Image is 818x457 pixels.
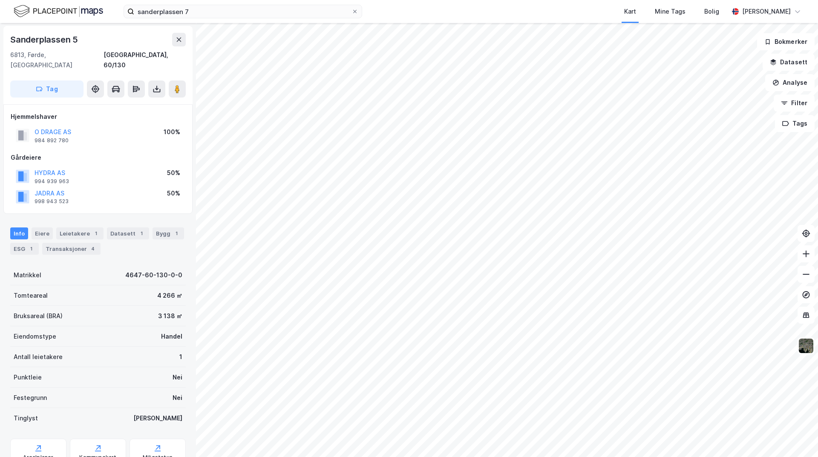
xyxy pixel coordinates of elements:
div: [PERSON_NAME] [133,413,182,423]
div: Eiendomstype [14,331,56,342]
button: Tag [10,80,84,98]
div: 6813, Førde, [GEOGRAPHIC_DATA] [10,50,104,70]
div: [PERSON_NAME] [742,6,791,17]
div: Nei [173,372,182,382]
div: Transaksjoner [42,243,101,255]
div: Antall leietakere [14,352,63,362]
button: Datasett [763,54,815,71]
img: logo.f888ab2527a4732fd821a326f86c7f29.svg [14,4,103,19]
div: ESG [10,243,39,255]
div: Tinglyst [14,413,38,423]
input: Søk på adresse, matrikkel, gårdeiere, leietakere eller personer [134,5,351,18]
div: [GEOGRAPHIC_DATA], 60/130 [104,50,186,70]
div: Hjemmelshaver [11,112,185,122]
img: 9k= [798,338,814,354]
div: 1 [172,229,181,238]
iframe: Chat Widget [775,416,818,457]
div: Punktleie [14,372,42,382]
div: Datasett [107,227,149,239]
button: Bokmerker [757,33,815,50]
div: Matrikkel [14,270,41,280]
div: Bygg [153,227,184,239]
div: Festegrunn [14,393,47,403]
div: 50% [167,188,180,198]
div: Nei [173,393,182,403]
div: Sanderplassen 5 [10,33,80,46]
div: 4 266 ㎡ [157,290,182,301]
button: Analyse [765,74,815,91]
div: Info [10,227,28,239]
div: Gårdeiere [11,152,185,163]
div: Mine Tags [655,6,686,17]
div: Handel [161,331,182,342]
div: 100% [164,127,180,137]
div: 1 [179,352,182,362]
div: 4647-60-130-0-0 [125,270,182,280]
div: Kart [624,6,636,17]
div: 994 939 963 [35,178,69,185]
button: Tags [775,115,815,132]
div: 4 [89,244,97,253]
div: Bolig [704,6,719,17]
div: Bruksareal (BRA) [14,311,63,321]
div: 1 [27,244,35,253]
div: 984 892 780 [35,137,69,144]
div: 1 [137,229,146,238]
button: Filter [774,95,815,112]
div: 998 943 523 [35,198,69,205]
div: Leietakere [56,227,104,239]
div: Tomteareal [14,290,48,301]
div: Eiere [32,227,53,239]
div: 3 138 ㎡ [158,311,182,321]
div: 1 [92,229,100,238]
div: Kontrollprogram for chat [775,416,818,457]
div: 50% [167,168,180,178]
